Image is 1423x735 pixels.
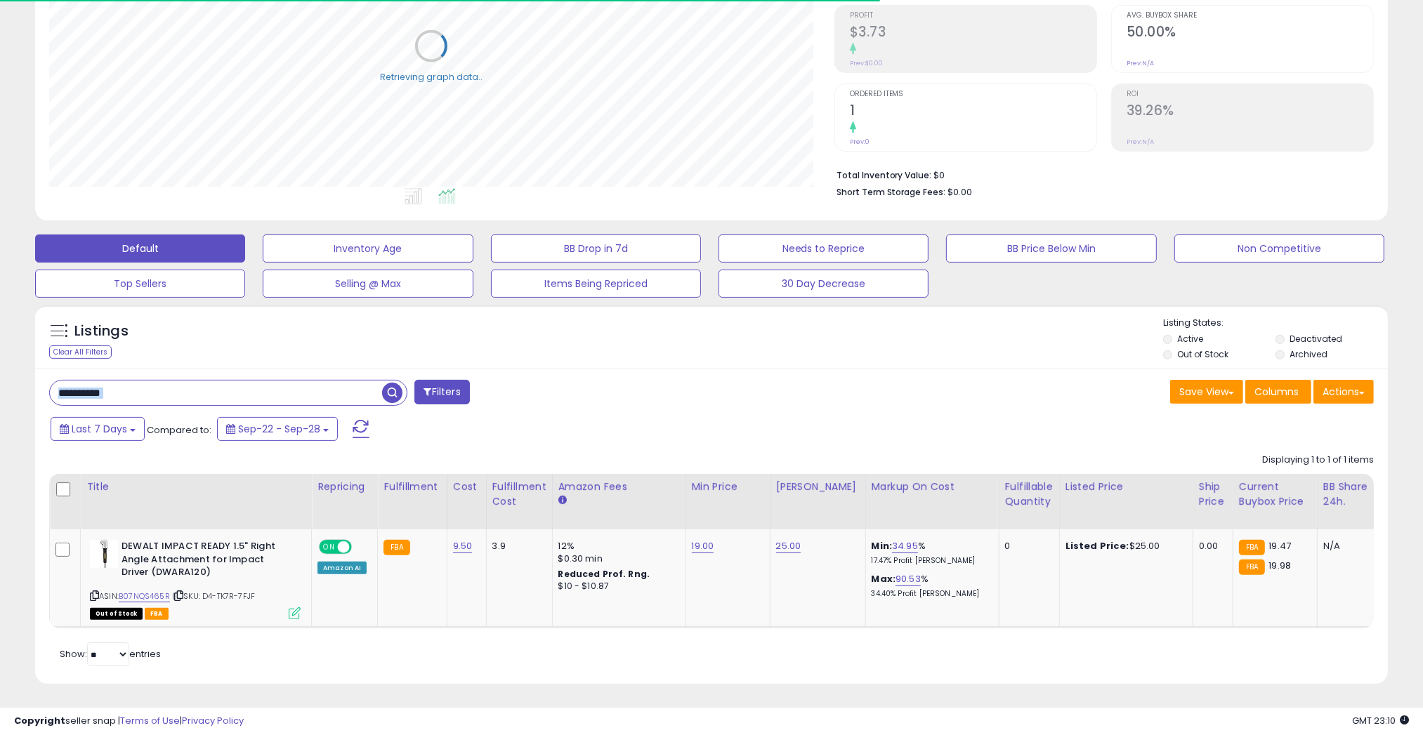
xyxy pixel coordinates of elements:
span: Columns [1254,385,1299,399]
button: Top Sellers [35,270,245,298]
th: The percentage added to the cost of goods (COGS) that forms the calculator for Min & Max prices. [865,474,999,529]
small: Prev: 0 [850,138,870,146]
button: Columns [1245,380,1311,404]
a: 19.00 [692,539,714,553]
img: 313vWnPOdcL._SL40_.jpg [90,540,118,568]
b: Total Inventory Value: [837,169,932,181]
div: Fulfillable Quantity [1005,479,1054,509]
button: Selling @ Max [263,270,473,298]
button: BB Price Below Min [946,234,1156,263]
h2: $3.73 [850,24,1096,43]
b: Reduced Prof. Rng. [558,568,650,580]
a: 90.53 [896,572,921,586]
h2: 39.26% [1127,102,1373,121]
button: Actions [1313,380,1374,404]
button: Sep-22 - Sep-28 [217,417,338,441]
div: $10 - $10.87 [558,581,675,592]
div: Cost [453,479,480,494]
div: % [872,573,988,599]
button: Default [35,234,245,263]
span: Show: entries [60,647,161,661]
div: Retrieving graph data.. [380,70,483,83]
div: Fulfillment [383,479,440,494]
a: 34.95 [892,539,918,553]
div: ASIN: [90,540,301,618]
button: Inventory Age [263,234,473,263]
div: $0.30 min [558,552,675,565]
span: FBA [145,608,169,620]
span: All listings that are currently out of stock and unavailable for purchase on Amazon [90,608,143,620]
div: % [872,540,988,566]
span: OFF [350,541,372,553]
small: FBA [383,540,409,555]
span: Ordered Items [850,91,1096,98]
span: 19.47 [1268,539,1291,552]
a: 9.50 [453,539,473,553]
a: Privacy Policy [182,714,244,727]
button: Needs to Reprice [719,234,929,263]
small: Prev: N/A [1127,138,1154,146]
div: N/A [1323,540,1370,552]
div: Title [86,479,306,494]
b: Listed Price: [1065,539,1129,552]
button: 30 Day Decrease [719,270,929,298]
span: Profit [850,12,1096,20]
label: Archived [1290,348,1327,360]
strong: Copyright [14,714,65,727]
span: 19.98 [1268,559,1291,572]
div: [PERSON_NAME] [776,479,860,494]
span: 2025-10-6 23:10 GMT [1352,714,1409,727]
span: Last 7 Days [72,422,127,436]
span: ON [320,541,338,553]
b: DEWALT IMPACT READY 1.5" Right Angle Attachment for Impact Driver (DWARA120) [122,540,292,583]
h5: Listings [74,322,129,341]
label: Deactivated [1290,333,1342,345]
a: B07NQS465R [119,590,170,602]
div: 12% [558,540,675,552]
button: BB Drop in 7d [491,234,701,263]
div: 0.00 [1199,540,1222,552]
a: 25.00 [776,539,801,553]
small: FBA [1239,540,1265,555]
span: ROI [1127,91,1373,98]
span: Avg. Buybox Share [1127,12,1373,20]
small: Prev: $0.00 [850,59,883,67]
button: Last 7 Days [51,417,145,441]
button: Save View [1170,380,1243,404]
p: 34.40% Profit [PERSON_NAME] [872,589,988,599]
span: Compared to: [147,423,211,437]
span: Sep-22 - Sep-28 [238,422,320,436]
button: Filters [414,380,469,404]
div: $25.00 [1065,540,1182,552]
b: Max: [872,572,896,585]
div: Amazon Fees [558,479,680,494]
div: Listed Price [1065,479,1187,494]
a: Terms of Use [120,714,180,727]
button: Non Competitive [1174,234,1384,263]
b: Short Term Storage Fees: [837,186,946,198]
div: seller snap | | [14,715,244,728]
p: 17.47% Profit [PERSON_NAME] [872,556,988,566]
div: BB Share 24h. [1323,479,1375,509]
div: Min Price [692,479,764,494]
p: Listing States: [1163,317,1388,330]
h2: 50.00% [1127,24,1373,43]
div: Repricing [317,479,372,494]
div: Fulfillment Cost [492,479,546,509]
div: 0 [1005,540,1049,552]
small: Amazon Fees. [558,494,567,507]
div: Clear All Filters [49,345,112,359]
li: $0 [837,166,1363,183]
label: Out of Stock [1178,348,1229,360]
div: Current Buybox Price [1239,479,1311,509]
small: Prev: N/A [1127,59,1154,67]
div: Markup on Cost [872,479,993,494]
small: FBA [1239,559,1265,575]
label: Active [1178,333,1204,345]
h2: 1 [850,102,1096,121]
div: Displaying 1 to 1 of 1 items [1262,453,1374,467]
div: 3.9 [492,540,542,552]
button: Items Being Repriced [491,270,701,298]
span: $0.00 [948,185,973,199]
b: Min: [872,539,893,552]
